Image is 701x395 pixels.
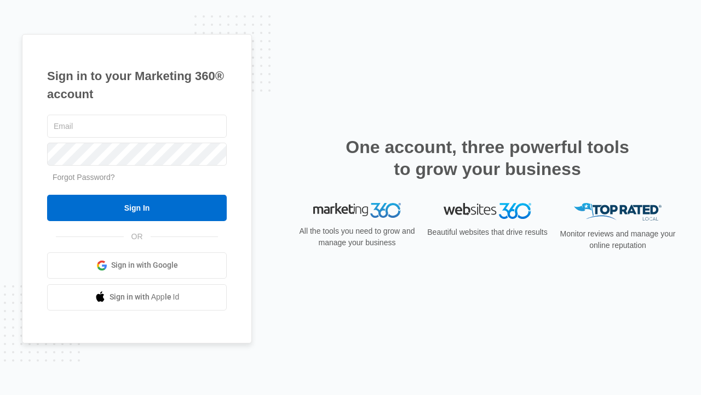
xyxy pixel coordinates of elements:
[124,231,151,242] span: OR
[47,284,227,311] a: Sign in with Apple Id
[111,259,178,271] span: Sign in with Google
[47,115,227,138] input: Email
[444,203,531,219] img: Websites 360
[296,225,418,249] p: All the tools you need to grow and manage your business
[110,291,180,303] span: Sign in with Apple Id
[342,136,633,180] h2: One account, three powerful tools to grow your business
[47,195,227,221] input: Sign In
[53,173,115,182] a: Forgot Password?
[426,227,549,238] p: Beautiful websites that drive results
[47,67,227,103] h1: Sign in to your Marketing 360® account
[556,228,679,251] p: Monitor reviews and manage your online reputation
[313,203,401,218] img: Marketing 360
[574,203,662,221] img: Top Rated Local
[47,252,227,279] a: Sign in with Google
